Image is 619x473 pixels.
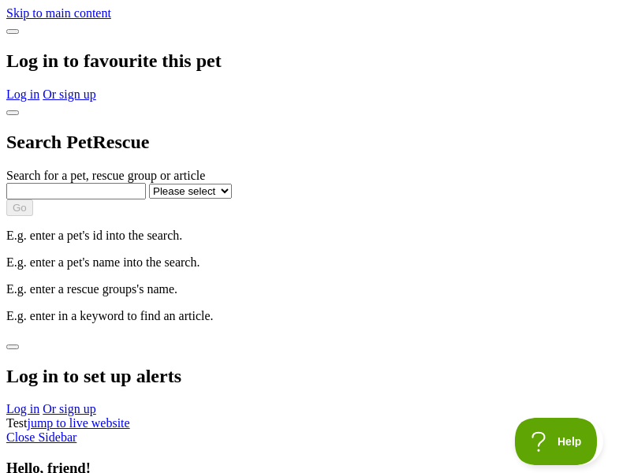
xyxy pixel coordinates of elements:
div: Dialog Window - Close (Press escape to close) [6,20,613,102]
label: Search for a pet, rescue group or article [6,169,205,182]
p: E.g. enter a pet's name into the search. [6,255,613,270]
a: Log in [6,402,39,415]
a: Or sign up [43,402,96,415]
button: close [6,110,19,115]
h2: Search PetRescue [6,132,613,153]
h2: Log in to favourite this pet [6,50,613,72]
a: Or sign up [43,88,96,101]
div: Dialog Window - Close (Press escape to close) [6,336,613,417]
a: Close Sidebar [6,430,76,444]
div: Test [6,416,613,430]
iframe: Help Scout Beacon - Open [515,418,603,465]
a: jump to live website [27,416,129,430]
button: Go [6,199,33,216]
a: Skip to main content [6,6,111,20]
div: Dialog Window - Close (Press escape to close) [6,102,613,323]
p: E.g. enter a rescue groups's name. [6,282,613,296]
a: Log in [6,88,39,101]
button: close [6,345,19,349]
p: E.g. enter a pet's id into the search. [6,229,613,243]
h2: Log in to set up alerts [6,366,613,387]
p: E.g. enter in a keyword to find an article. [6,309,613,323]
button: close [6,29,19,34]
